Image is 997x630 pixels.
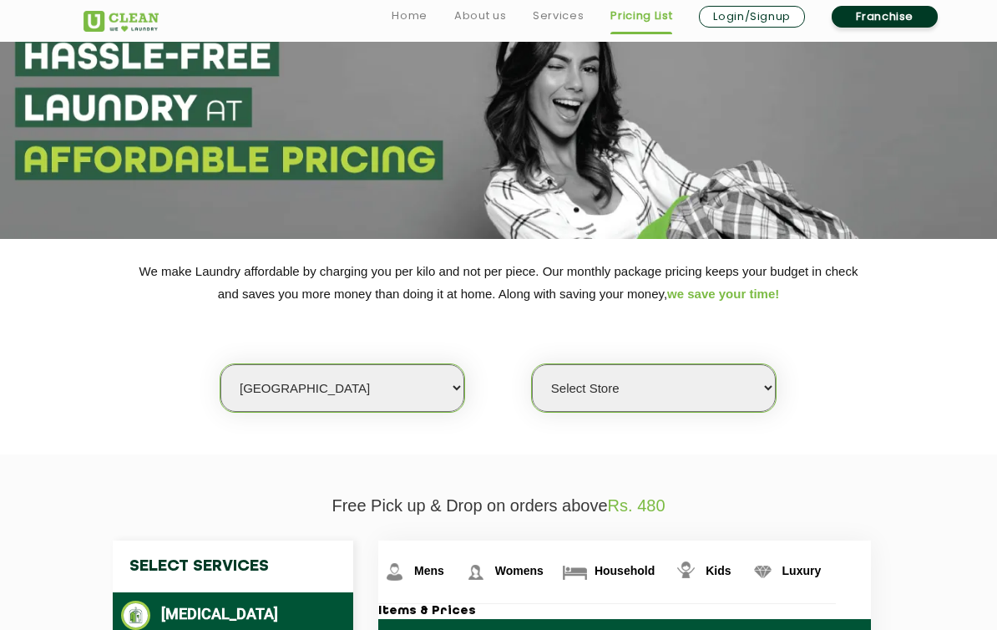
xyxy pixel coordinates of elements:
[533,6,584,26] a: Services
[380,557,409,587] img: Mens
[706,564,731,577] span: Kids
[832,6,938,28] a: Franchise
[782,564,822,577] span: Luxury
[392,6,428,26] a: Home
[495,564,544,577] span: Womens
[699,6,805,28] a: Login/Signup
[121,601,345,630] li: [MEDICAL_DATA]
[84,260,913,305] p: We make Laundry affordable by charging you per kilo and not per piece. Our monthly package pricin...
[667,287,779,301] span: we save your time!
[454,6,506,26] a: About us
[113,541,353,592] h4: Select Services
[671,557,701,587] img: Kids
[560,557,590,587] img: Household
[378,604,871,619] h3: Items & Prices
[748,557,777,587] img: Luxury
[84,496,913,516] p: Free Pick up & Drop on orders above
[595,564,655,577] span: Household
[84,11,159,32] img: UClean Laundry and Dry Cleaning
[461,557,490,587] img: Womens
[121,601,150,630] img: Dry Cleaning
[610,6,672,26] a: Pricing List
[414,564,444,577] span: Mens
[608,496,666,515] span: Rs. 480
